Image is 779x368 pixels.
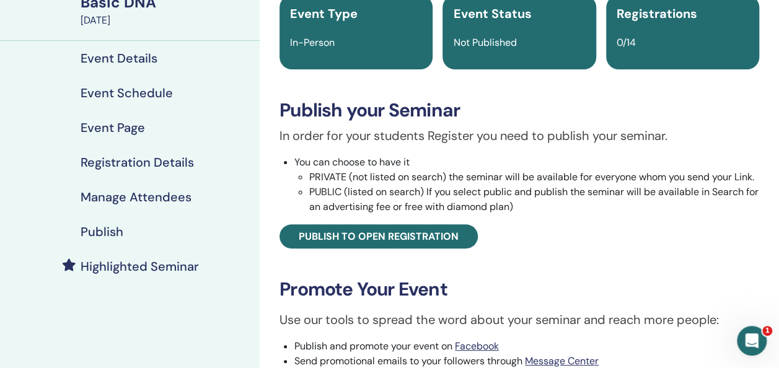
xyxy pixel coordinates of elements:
[279,278,759,300] h3: Promote Your Event
[290,6,358,22] span: Event Type
[81,155,194,170] h4: Registration Details
[279,126,759,145] p: In order for your students Register you need to publish your seminar.
[525,354,599,367] a: Message Center
[279,99,759,121] h3: Publish your Seminar
[81,190,191,204] h4: Manage Attendees
[453,6,531,22] span: Event Status
[299,230,459,243] span: Publish to open registration
[294,339,759,354] li: Publish and promote your event on
[762,326,772,336] span: 1
[309,170,759,185] li: PRIVATE (not listed on search) the seminar will be available for everyone whom you send your Link.
[81,259,199,274] h4: Highlighted Seminar
[294,155,759,214] li: You can choose to have it
[309,185,759,214] li: PUBLIC (listed on search) If you select public and publish the seminar will be available in Searc...
[81,13,252,28] div: [DATE]
[453,36,516,49] span: Not Published
[81,120,145,135] h4: Event Page
[279,310,759,329] p: Use our tools to spread the word about your seminar and reach more people:
[81,51,157,66] h4: Event Details
[737,326,767,356] iframe: Intercom live chat
[617,6,697,22] span: Registrations
[81,224,123,239] h4: Publish
[455,340,499,353] a: Facebook
[617,36,636,49] span: 0/14
[279,224,478,248] a: Publish to open registration
[81,85,173,100] h4: Event Schedule
[290,36,335,49] span: In-Person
